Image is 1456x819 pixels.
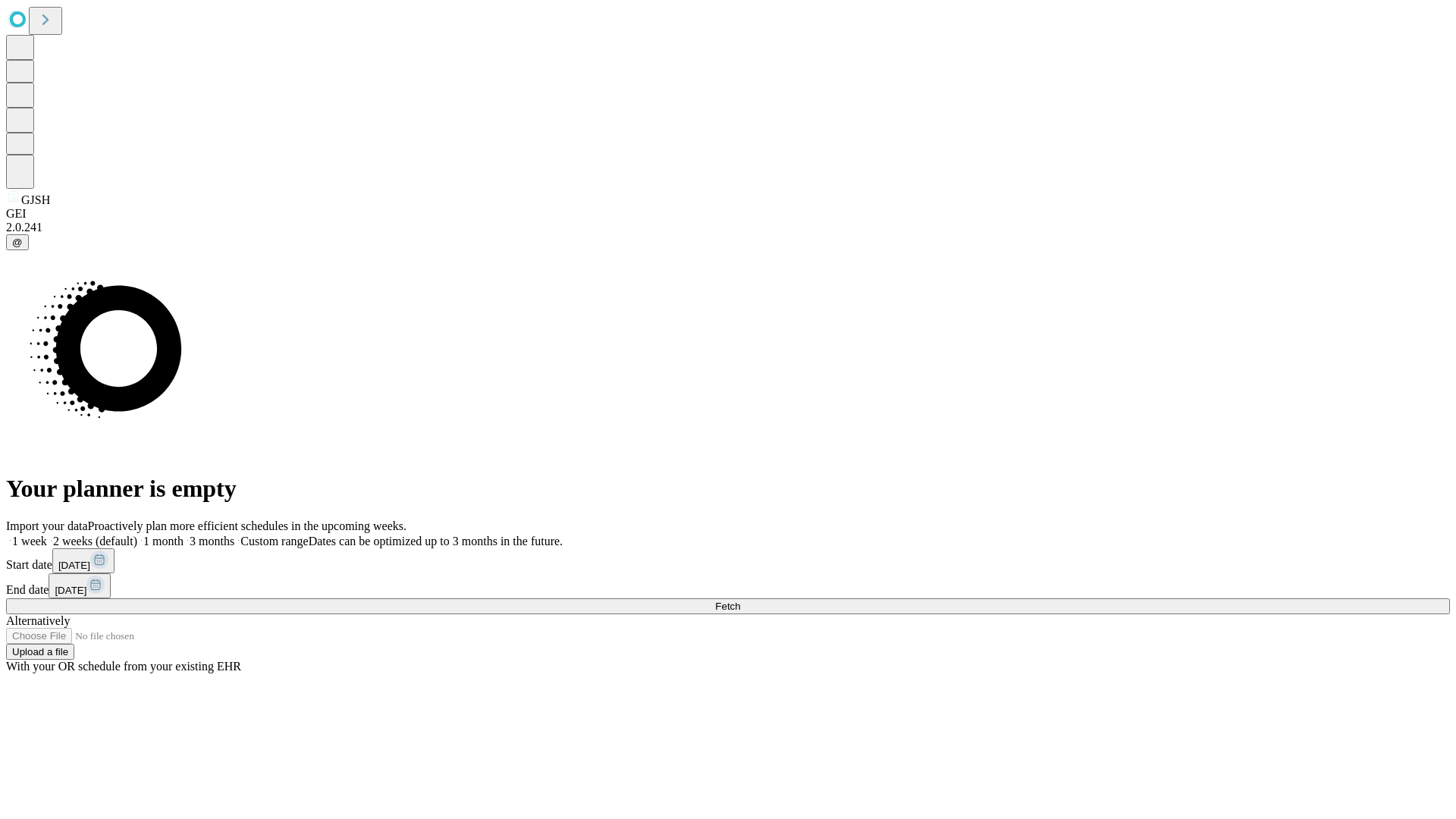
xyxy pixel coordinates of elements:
h1: Your planner is empty [6,475,1450,503]
span: Alternatively [6,614,70,627]
span: 2 weeks (default) [53,535,137,548]
span: @ [12,237,23,248]
button: Upload a file [6,644,74,660]
span: Fetch [715,601,740,612]
button: Fetch [6,598,1450,614]
div: 2.0.241 [6,221,1450,234]
span: GJSH [21,193,50,206]
span: [DATE] [55,585,86,596]
div: Start date [6,548,1450,573]
span: 1 week [12,535,47,548]
span: With your OR schedule from your existing EHR [6,660,241,673]
span: 3 months [190,535,234,548]
button: @ [6,234,29,250]
span: Proactively plan more efficient schedules in the upcoming weeks. [88,519,406,532]
span: Dates can be optimized up to 3 months in the future. [309,535,563,548]
span: Custom range [240,535,308,548]
button: [DATE] [49,573,111,598]
button: [DATE] [52,548,115,573]
span: Import your data [6,519,88,532]
div: End date [6,573,1450,598]
div: GEI [6,207,1450,221]
span: 1 month [143,535,184,548]
span: [DATE] [58,560,90,571]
